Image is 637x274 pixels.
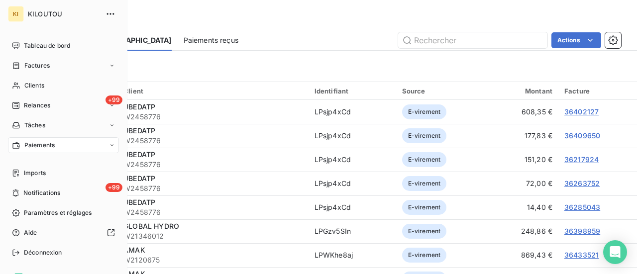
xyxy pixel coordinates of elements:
span: UBEDATP [123,126,155,135]
div: Source [402,87,482,95]
td: LPsjp4xCd [309,124,396,148]
span: Tableau de bord [24,41,70,50]
td: 72,00 € [488,172,558,195]
span: +99 [106,95,122,104]
div: KI [8,6,24,22]
td: 151,20 € [488,148,558,172]
span: Clients [24,81,44,90]
td: LPsjp4xCd [309,195,396,219]
a: 36409650 [564,131,600,140]
div: Open Intercom Messenger [603,240,627,264]
span: E-virement [402,248,447,263]
a: 36285043 [564,203,600,211]
span: E-virement [402,104,447,119]
td: 177,83 € [488,124,558,148]
span: W2120675 [123,255,302,265]
span: UBEDATP [123,198,155,206]
div: Facture [564,87,631,95]
td: LPsjp4xCd [309,172,396,195]
span: Imports [24,169,46,178]
span: Paiements [24,141,55,150]
span: Relances [24,101,50,110]
span: Tâches [24,121,45,130]
span: Déconnexion [24,248,62,257]
span: W2458776 [123,207,302,217]
td: 608,35 € [488,100,558,124]
span: KILOUTOU [28,10,100,18]
span: UBEDATP [123,102,155,111]
span: Aide [24,228,37,237]
input: Rechercher [398,32,547,48]
div: Identifiant [315,87,390,95]
td: LPsjp4xCd [309,148,396,172]
span: W2458776 [123,112,302,122]
span: W2458776 [123,136,302,146]
span: E-virement [402,128,447,143]
span: W2458776 [123,183,302,193]
span: W2458776 [123,160,302,170]
a: 36263752 [564,179,600,187]
a: 36398959 [564,227,600,235]
td: LPGzv5SIn [309,219,396,243]
a: 36402127 [564,107,599,116]
td: LPsjp4xCd [309,100,396,124]
span: GLOBAL HYDRO [123,222,179,230]
span: Paiements reçus [184,35,238,45]
span: E-virement [402,200,447,215]
span: Paramètres et réglages [24,208,92,217]
a: Aide [8,225,119,241]
span: +99 [106,183,122,192]
td: 14,40 € [488,195,558,219]
td: 248,86 € [488,219,558,243]
span: W21346012 [123,231,302,241]
span: E-virement [402,176,447,191]
a: 36433521 [564,251,599,259]
button: Actions [551,32,601,48]
span: E-virement [402,224,447,239]
div: Montant [494,87,552,95]
span: UBEDATP [123,174,155,183]
span: AMAK [123,246,145,254]
div: Client [123,87,302,95]
span: E-virement [402,152,447,167]
span: UBEDATP [123,150,155,159]
td: 869,43 € [488,243,558,267]
td: LPWKhe8aj [309,243,396,267]
a: 36217924 [564,155,599,164]
span: Notifications [23,188,60,197]
span: Factures [24,61,50,70]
